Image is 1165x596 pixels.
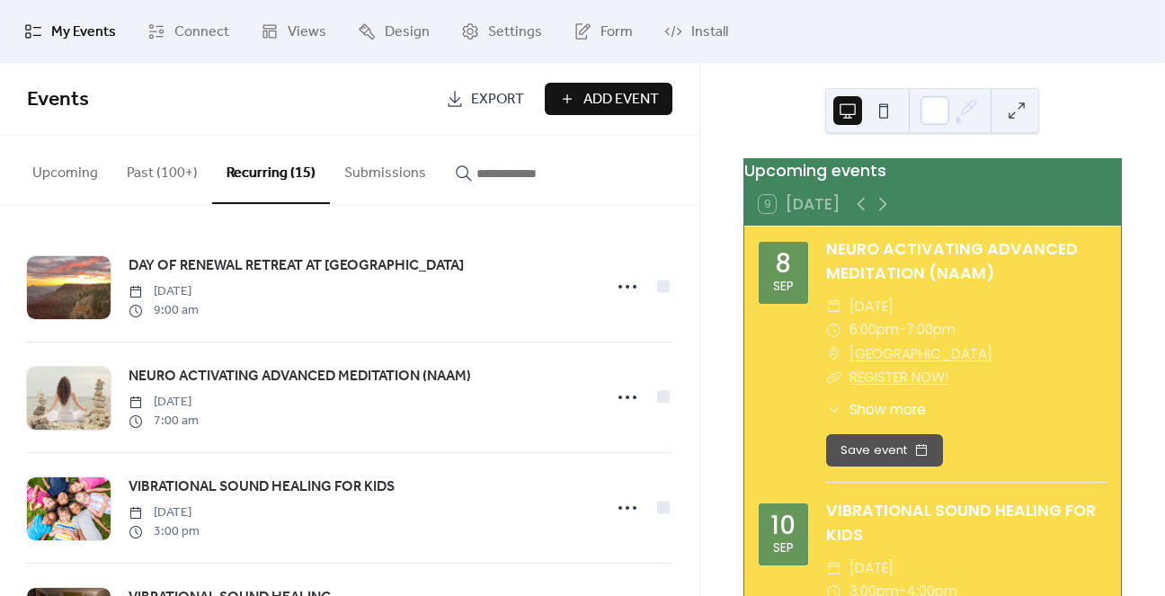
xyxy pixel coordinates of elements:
a: VIBRATIONAL SOUND HEALING FOR KIDS [129,476,395,499]
span: 7:00 am [129,412,199,431]
span: Add Event [583,89,659,111]
button: Save event [826,434,943,467]
a: [GEOGRAPHIC_DATA] [849,342,992,366]
button: Recurring (15) [212,136,330,204]
a: Form [560,7,646,56]
div: ​ [826,366,842,389]
a: NEURO ACTIVATING ADVANCED MEDITATION (NAAM) [826,238,1078,283]
span: [DATE] [849,295,894,318]
div: 10 [770,513,796,538]
button: Add Event [545,83,672,115]
div: ​ [826,399,842,420]
button: Submissions [330,136,440,202]
div: ​ [826,556,842,580]
span: Export [471,89,524,111]
span: 9:00 am [129,301,199,320]
span: 3:00 pm [129,522,200,541]
a: REGISTER NOW! [849,368,948,387]
div: Sep [773,280,794,293]
span: 7:00pm [906,318,956,342]
span: Connect [174,22,229,43]
a: Design [344,7,443,56]
button: Upcoming [18,136,112,202]
a: DAY OF RENEWAL RETREAT AT [GEOGRAPHIC_DATA] [129,254,464,278]
span: My Events [51,22,116,43]
a: Views [247,7,340,56]
div: Upcoming events [744,159,1121,182]
span: 6:00pm [849,318,899,342]
span: NEURO ACTIVATING ADVANCED MEDITATION (NAAM) [129,366,471,387]
a: Export [432,83,538,115]
div: ​ [826,318,842,342]
span: [DATE] [129,282,199,301]
button: ​Show more [826,399,926,420]
a: Connect [134,7,243,56]
span: Design [385,22,430,43]
div: Sep [773,542,794,555]
a: Settings [448,7,556,56]
button: Past (100+) [112,136,212,202]
a: VIBRATIONAL SOUND HEALING FOR KIDS [826,500,1096,545]
span: DAY OF RENEWAL RETREAT AT [GEOGRAPHIC_DATA] [129,255,464,277]
span: [DATE] [129,503,200,522]
span: Show more [849,399,926,420]
span: Events [27,80,89,120]
a: My Events [11,7,129,56]
div: ​ [826,295,842,318]
span: Views [288,22,326,43]
span: [DATE] [129,393,199,412]
span: Form [600,22,633,43]
span: - [899,318,906,342]
div: ​ [826,342,842,366]
span: Install [691,22,728,43]
div: 8 [775,252,791,277]
span: Settings [488,22,542,43]
a: Install [651,7,742,56]
span: VIBRATIONAL SOUND HEALING FOR KIDS [129,476,395,498]
a: NEURO ACTIVATING ADVANCED MEDITATION (NAAM) [129,365,471,388]
span: [DATE] [849,556,894,580]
